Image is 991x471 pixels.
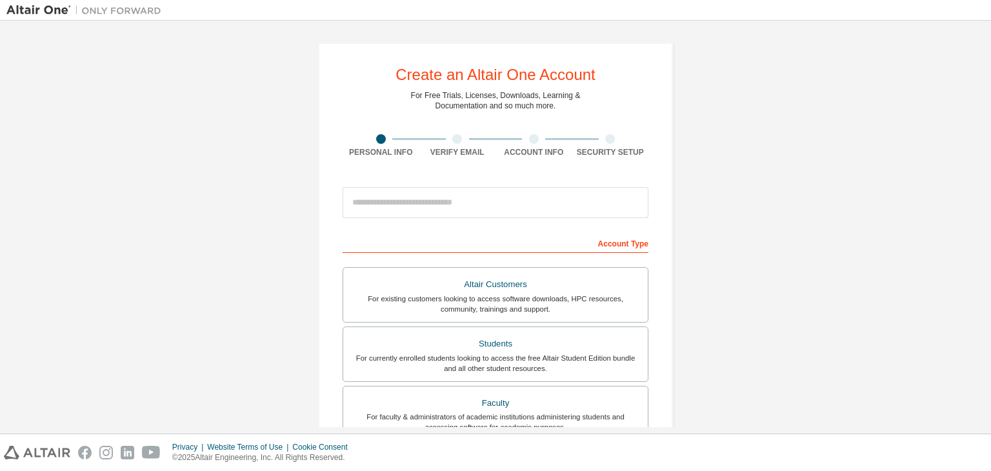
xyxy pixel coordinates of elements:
[351,394,640,412] div: Faculty
[6,4,168,17] img: Altair One
[395,67,596,83] div: Create an Altair One Account
[172,442,207,452] div: Privacy
[172,452,355,463] p: © 2025 Altair Engineering, Inc. All Rights Reserved.
[351,353,640,374] div: For currently enrolled students looking to access the free Altair Student Edition bundle and all ...
[142,446,161,459] img: youtube.svg
[351,335,640,353] div: Students
[351,294,640,314] div: For existing customers looking to access software downloads, HPC resources, community, trainings ...
[343,232,648,253] div: Account Type
[207,442,292,452] div: Website Terms of Use
[351,412,640,432] div: For faculty & administrators of academic institutions administering students and accessing softwa...
[292,442,355,452] div: Cookie Consent
[99,446,113,459] img: instagram.svg
[419,147,496,157] div: Verify Email
[572,147,649,157] div: Security Setup
[343,147,419,157] div: Personal Info
[4,446,70,459] img: altair_logo.svg
[495,147,572,157] div: Account Info
[411,90,581,111] div: For Free Trials, Licenses, Downloads, Learning & Documentation and so much more.
[351,276,640,294] div: Altair Customers
[78,446,92,459] img: facebook.svg
[121,446,134,459] img: linkedin.svg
